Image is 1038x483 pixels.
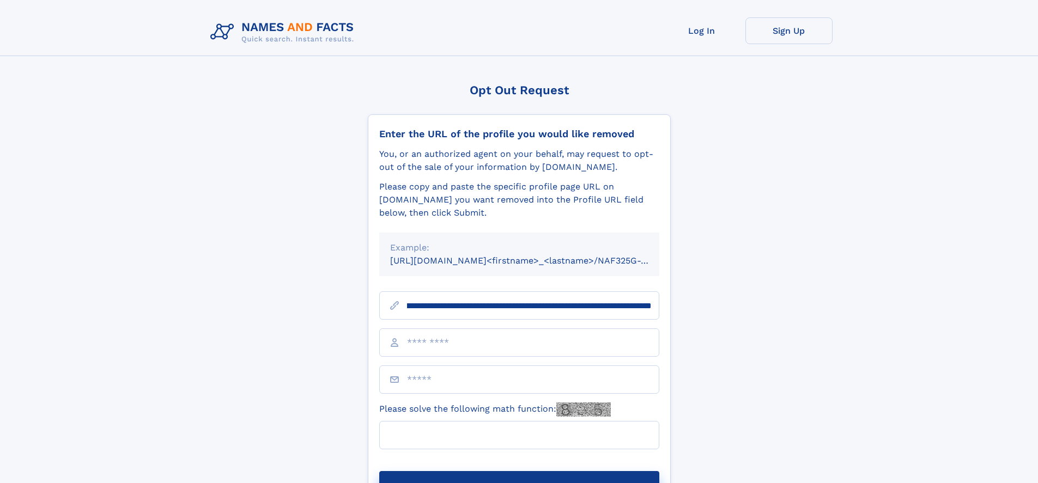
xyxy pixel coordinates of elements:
[368,83,671,97] div: Opt Out Request
[390,255,680,266] small: [URL][DOMAIN_NAME]<firstname>_<lastname>/NAF325G-xxxxxxxx
[379,148,659,174] div: You, or an authorized agent on your behalf, may request to opt-out of the sale of your informatio...
[379,402,611,417] label: Please solve the following math function:
[658,17,745,44] a: Log In
[745,17,833,44] a: Sign Up
[379,128,659,140] div: Enter the URL of the profile you would like removed
[379,180,659,219] div: Please copy and paste the specific profile page URL on [DOMAIN_NAME] you want removed into the Pr...
[390,241,648,254] div: Example:
[206,17,363,47] img: Logo Names and Facts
